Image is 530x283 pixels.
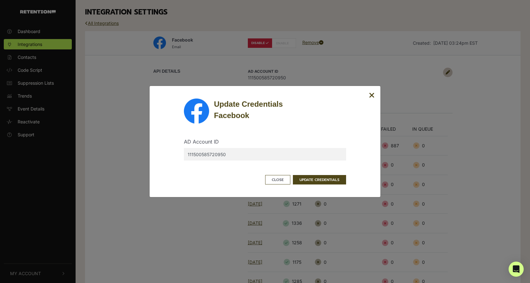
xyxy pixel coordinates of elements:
[214,111,249,120] strong: Facebook
[184,99,209,124] img: Facebook
[265,175,290,184] button: Close
[184,138,219,145] label: AD Account ID
[184,148,346,161] input: [AD Account ID]
[293,175,346,184] button: UPDATE CREDENTIALS
[369,92,375,99] button: Close
[509,262,524,277] div: Open Intercom Messenger
[214,99,346,121] div: Update Credentials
